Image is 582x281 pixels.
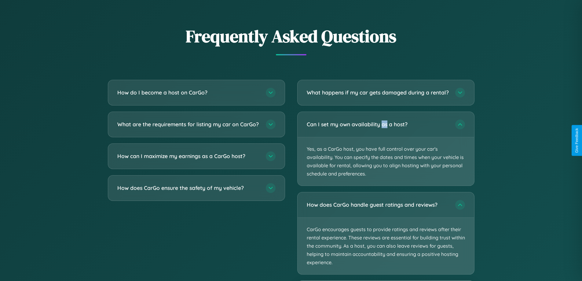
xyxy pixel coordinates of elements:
[307,89,449,96] h3: What happens if my car gets damaged during a rental?
[117,120,260,128] h3: What are the requirements for listing my car on CarGo?
[298,218,474,275] p: CarGo encourages guests to provide ratings and reviews after their rental experience. These revie...
[108,24,474,48] h2: Frequently Asked Questions
[117,152,260,160] h3: How can I maximize my earnings as a CarGo host?
[117,184,260,192] h3: How does CarGo ensure the safety of my vehicle?
[575,128,579,153] div: Give Feedback
[117,89,260,96] h3: How do I become a host on CarGo?
[307,120,449,128] h3: Can I set my own availability as a host?
[298,137,474,186] p: Yes, as a CarGo host, you have full control over your car's availability. You can specify the dat...
[307,201,449,209] h3: How does CarGo handle guest ratings and reviews?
